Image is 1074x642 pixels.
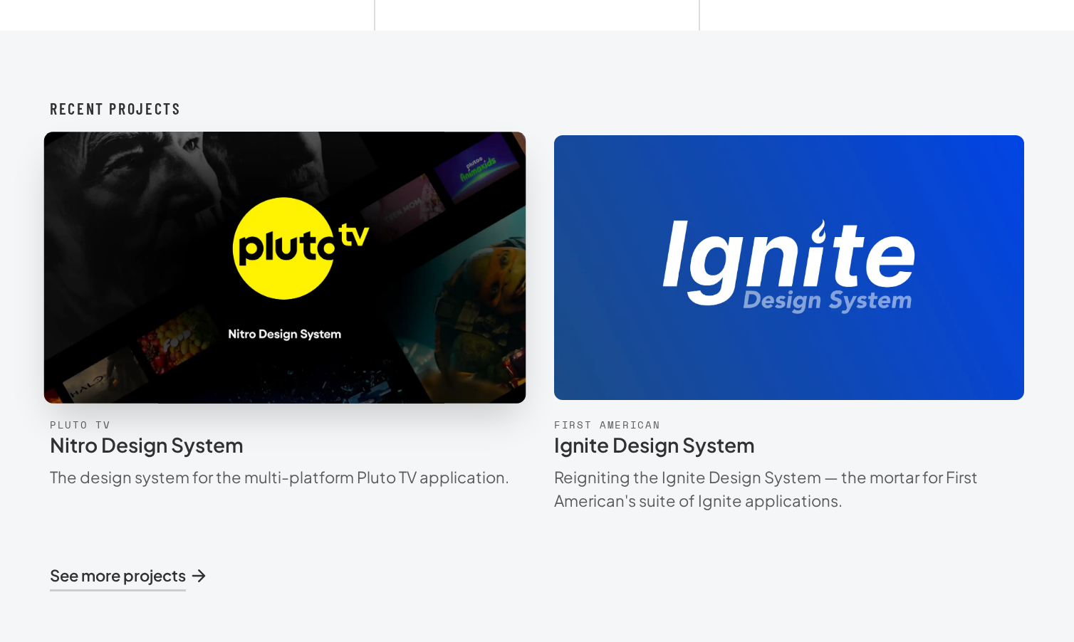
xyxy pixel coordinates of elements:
div: Pluto TV [50,417,520,432]
h4: Nitro Design System [50,432,520,457]
div: First American [554,417,1024,432]
h4: Ignite Design System [554,432,1024,457]
a: First AmericanIgnite Design SystemReigniting the Ignite Design System — the mortar for First Amer... [554,135,1024,530]
a: See more projects [50,564,207,587]
p: The design system for the multi-platform Pluto TV application. [50,465,520,489]
img: Nitro Design System [14,115,556,420]
h2: Recent Projects [50,99,1024,119]
img: Ignite Design System [554,135,1024,400]
a: Pluto TVNitro Design SystemThe design system for the multi-platform Pluto TV application. [50,135,520,520]
p: Reigniting the Ignite Design System — the mortar for First American's suite of Ignite applications. [554,465,1024,512]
